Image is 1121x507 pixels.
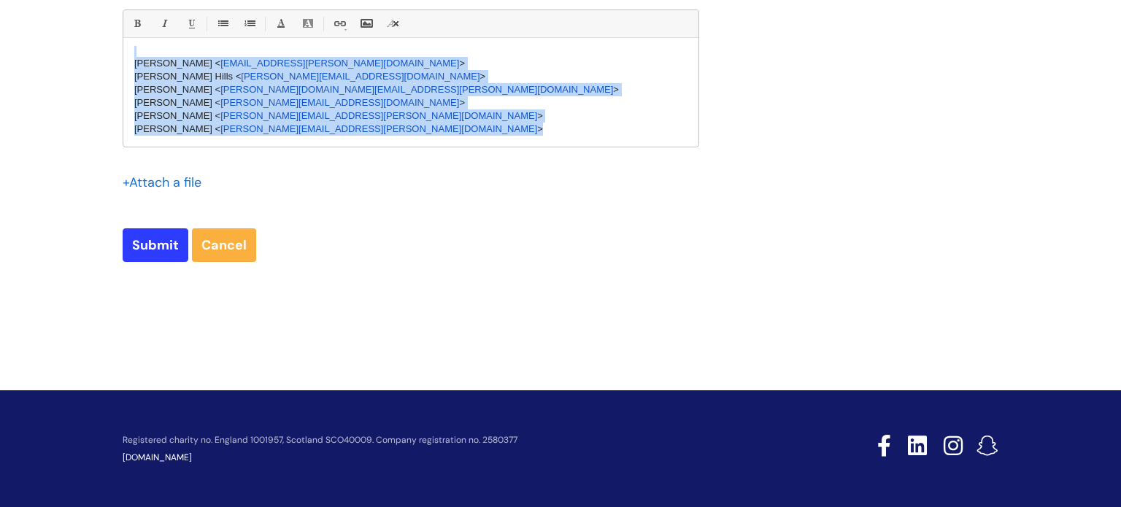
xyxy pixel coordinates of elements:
a: [PERSON_NAME][DOMAIN_NAME][EMAIL_ADDRESS][PERSON_NAME][DOMAIN_NAME] [220,84,613,95]
span: [PERSON_NAME] < [134,123,220,134]
span: > [613,84,619,95]
span: [PERSON_NAME] < [134,110,220,121]
a: [DOMAIN_NAME] [123,452,192,463]
a: Underline(Ctrl-U) [182,15,200,33]
span: > [537,110,543,121]
span: > [537,123,543,134]
a: [PERSON_NAME][EMAIL_ADDRESS][PERSON_NAME][DOMAIN_NAME] [220,110,537,121]
div: Attach a file [123,171,210,194]
a: [PERSON_NAME][EMAIL_ADDRESS][PERSON_NAME][DOMAIN_NAME] [220,123,537,134]
a: Font Color [271,15,290,33]
span: [PERSON_NAME] < [134,58,220,69]
span: > [480,71,486,82]
a: [PERSON_NAME][EMAIL_ADDRESS][DOMAIN_NAME] [220,97,459,108]
span: [PERSON_NAME] < [134,84,220,95]
a: [EMAIL_ADDRESS][PERSON_NAME][DOMAIN_NAME] [220,58,459,69]
a: Remove formatting (Ctrl-\) [384,15,402,33]
span: > [459,97,465,108]
a: Back Color [298,15,317,33]
span: [PERSON_NAME] < [134,97,220,108]
p: Registered charity no. England 1001957, Scotland SCO40009. Company registration no. 2580377 [123,436,774,445]
span: + [123,174,129,191]
a: Bold (Ctrl-B) [128,15,146,33]
a: [PERSON_NAME][EMAIL_ADDRESS][DOMAIN_NAME] [241,71,479,82]
a: Italic (Ctrl-I) [155,15,173,33]
a: • Unordered List (Ctrl-Shift-7) [213,15,231,33]
a: Link [330,15,348,33]
span: > [459,58,465,69]
a: Insert Image... [357,15,375,33]
a: Cancel [192,228,256,262]
span: [PERSON_NAME] Hills < [134,71,241,82]
input: Submit [123,228,188,262]
a: 1. Ordered List (Ctrl-Shift-8) [240,15,258,33]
